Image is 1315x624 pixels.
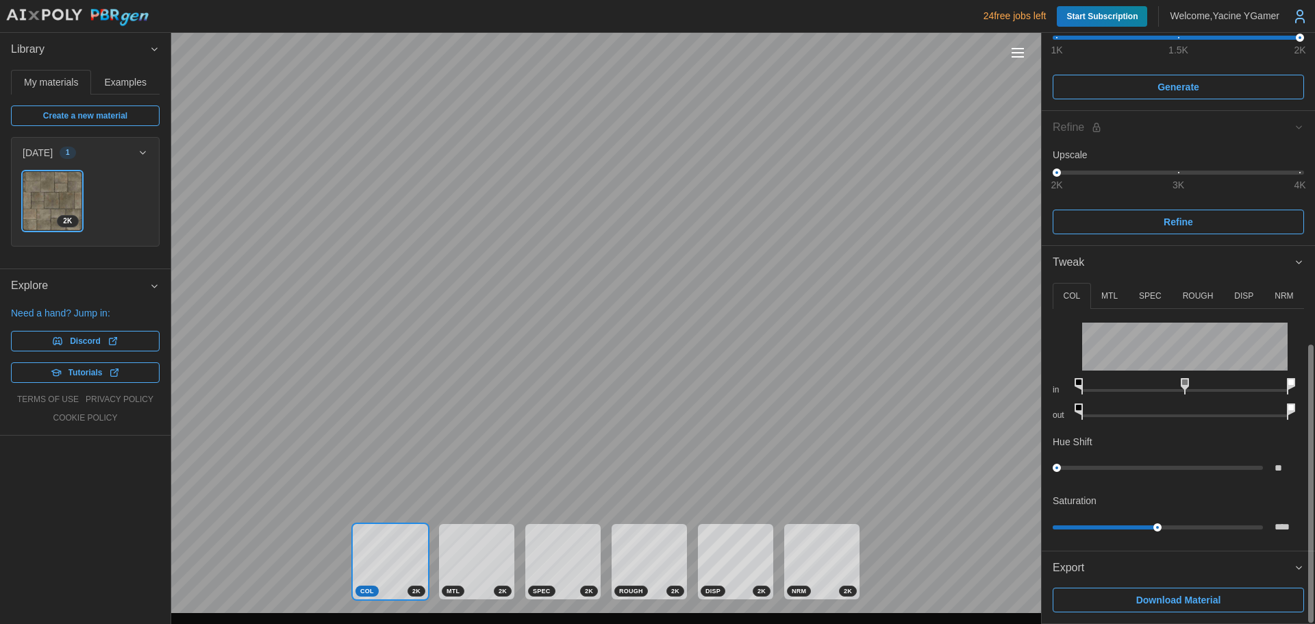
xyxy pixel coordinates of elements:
button: [DATE]1 [12,138,159,168]
button: Download Material [1053,588,1304,612]
div: Refine [1042,145,1315,245]
span: Export [1053,551,1294,585]
p: Hue Shift [1053,435,1092,449]
p: Upscale [1053,148,1304,162]
p: out [1053,410,1071,421]
img: DhNYvwWYaVDCGYQzfGto [23,172,82,230]
span: 2 K [844,586,852,596]
a: DhNYvwWYaVDCGYQzfGto2K [23,171,82,231]
p: DISP [1234,290,1253,302]
span: ROUGH [619,586,643,596]
p: ROUGH [1183,290,1214,302]
a: Create a new material [11,105,160,126]
p: Need a hand? Jump in: [11,306,160,320]
span: Tweak [1053,246,1294,279]
p: COL [1063,290,1080,302]
span: SPEC [533,586,551,596]
span: COL [360,586,374,596]
span: 2 K [63,216,72,227]
div: Export [1042,584,1315,623]
span: DISP [705,586,721,596]
span: Tutorials [68,363,103,382]
p: in [1053,384,1071,396]
a: privacy policy [86,394,153,405]
span: 2 K [757,586,766,596]
a: terms of use [17,394,79,405]
span: Explore [11,269,149,303]
span: Library [11,33,149,66]
img: AIxPoly PBRgen [5,8,149,27]
button: Export [1042,551,1315,585]
span: Examples [105,77,147,87]
button: Tweak [1042,246,1315,279]
button: Toggle viewport controls [1008,43,1027,62]
span: Create a new material [43,106,127,125]
button: Refine [1042,111,1315,145]
a: Start Subscription [1057,6,1147,27]
p: [DATE] [23,146,53,160]
span: Generate [1157,75,1199,99]
span: 2 K [412,586,421,596]
span: Start Subscription [1066,6,1138,27]
span: NRM [792,586,806,596]
p: SPEC [1139,290,1162,302]
button: Generate [1053,75,1304,99]
a: cookie policy [53,412,117,424]
p: 24 free jobs left [984,9,1047,23]
div: [DATE]1 [12,168,159,246]
p: Saturation [1053,494,1097,508]
span: 1 [66,147,70,158]
span: 2 K [585,586,593,596]
a: Tutorials [11,362,160,383]
span: Download Material [1136,588,1221,612]
p: NRM [1275,290,1293,302]
button: Refine [1053,210,1304,234]
div: Tweak [1042,279,1315,551]
p: MTL [1101,290,1118,302]
span: 2 K [499,586,507,596]
span: Refine [1164,210,1193,234]
span: My materials [24,77,78,87]
span: Discord [70,332,101,351]
p: Welcome, Yacine YGamer [1170,9,1279,23]
span: 2 K [671,586,679,596]
div: Refine [1053,119,1294,136]
span: MTL [447,586,460,596]
a: Discord [11,331,160,351]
